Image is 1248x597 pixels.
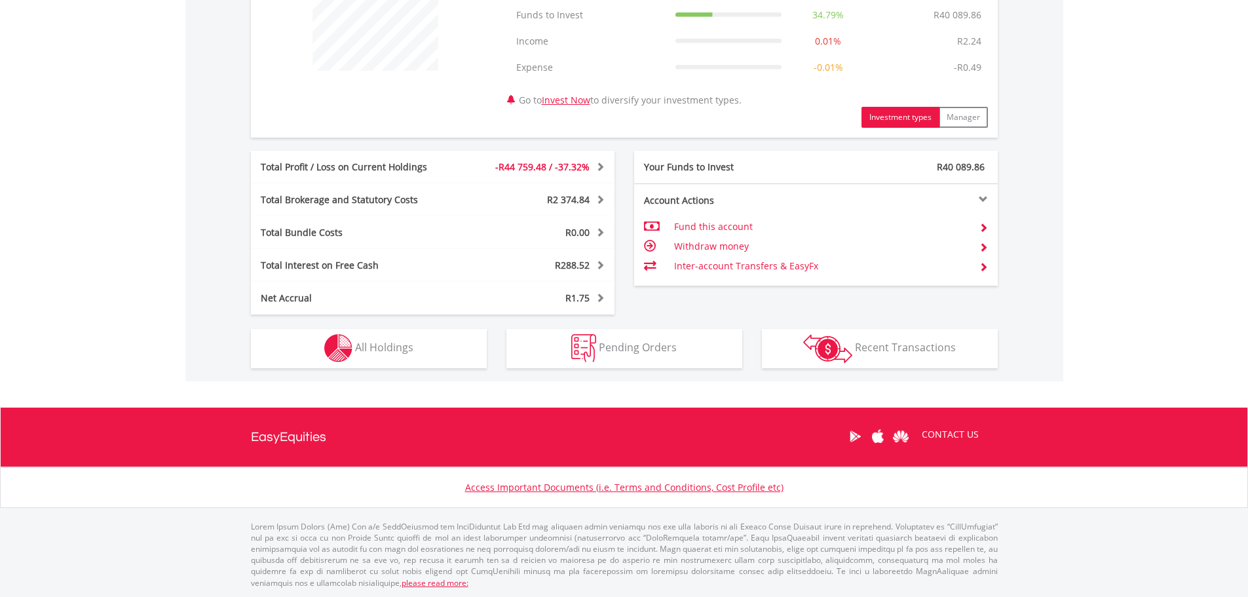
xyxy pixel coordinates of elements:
[861,107,939,128] button: Investment types
[251,329,487,368] button: All Holdings
[542,94,590,106] a: Invest Now
[951,28,988,54] td: R2.24
[251,161,463,174] div: Total Profit / Loss on Current Holdings
[867,416,890,457] a: Apple
[947,54,988,81] td: -R0.49
[803,334,852,363] img: transactions-zar-wht.png
[565,226,590,239] span: R0.00
[510,2,669,28] td: Funds to Invest
[495,161,590,173] span: -R44 759.48 / -37.32%
[510,28,669,54] td: Income
[251,521,998,588] p: Lorem Ipsum Dolors (Ame) Con a/e SeddOeiusmod tem InciDiduntut Lab Etd mag aliquaen admin veniamq...
[634,194,816,207] div: Account Actions
[465,481,784,493] a: Access Important Documents (i.e. Terms and Conditions, Cost Profile etc)
[547,193,590,206] span: R2 374.84
[251,193,463,206] div: Total Brokerage and Statutory Costs
[324,334,352,362] img: holdings-wht.png
[402,577,468,588] a: please read more:
[890,416,913,457] a: Huawei
[599,340,677,355] span: Pending Orders
[788,28,868,54] td: 0.01%
[355,340,413,355] span: All Holdings
[788,2,868,28] td: 34.79%
[634,161,816,174] div: Your Funds to Invest
[571,334,596,362] img: pending_instructions-wht.png
[674,237,968,256] td: Withdraw money
[913,416,988,453] a: CONTACT US
[506,329,742,368] button: Pending Orders
[555,259,590,271] span: R288.52
[927,2,988,28] td: R40 089.86
[939,107,988,128] button: Manager
[251,292,463,305] div: Net Accrual
[251,408,326,467] a: EasyEquities
[251,259,463,272] div: Total Interest on Free Cash
[762,329,998,368] button: Recent Transactions
[251,226,463,239] div: Total Bundle Costs
[510,54,669,81] td: Expense
[855,340,956,355] span: Recent Transactions
[674,217,968,237] td: Fund this account
[565,292,590,304] span: R1.75
[788,54,868,81] td: -0.01%
[674,256,968,276] td: Inter-account Transfers & EasyFx
[844,416,867,457] a: Google Play
[937,161,985,173] span: R40 089.86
